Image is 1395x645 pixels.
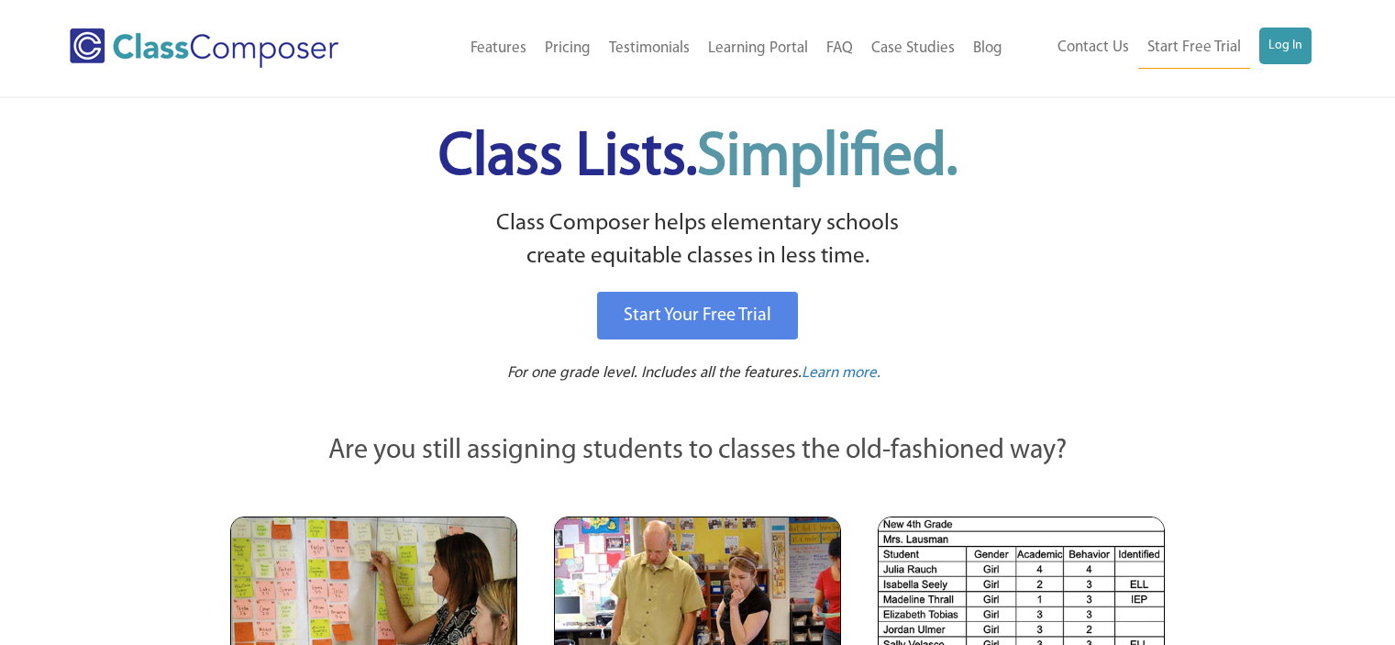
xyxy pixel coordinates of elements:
span: For one grade level. Includes all the features. [507,365,802,381]
a: FAQ [817,28,862,69]
a: Start Your Free Trial [597,292,798,339]
span: Simplified. [697,128,958,188]
p: Class Composer helps elementary schools create equitable classes in less time. [227,207,1168,274]
span: Learn more. [802,365,880,381]
img: Class Composer [70,28,338,68]
a: Pricing [536,28,600,69]
a: Testimonials [600,28,699,69]
span: Start Your Free Trial [624,306,771,325]
nav: Header Menu [1012,28,1312,69]
a: Features [461,28,536,69]
p: Are you still assigning students to classes the old-fashioned way? [230,431,1166,472]
nav: Header Menu [397,28,1011,69]
a: Blog [964,28,1012,69]
span: Class Lists. [438,128,958,188]
a: Log In [1259,28,1312,64]
a: Learn more. [802,362,880,385]
a: Learning Portal [699,28,817,69]
a: Case Studies [862,28,964,69]
a: Start Free Trial [1138,28,1250,69]
a: Contact Us [1048,28,1138,68]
